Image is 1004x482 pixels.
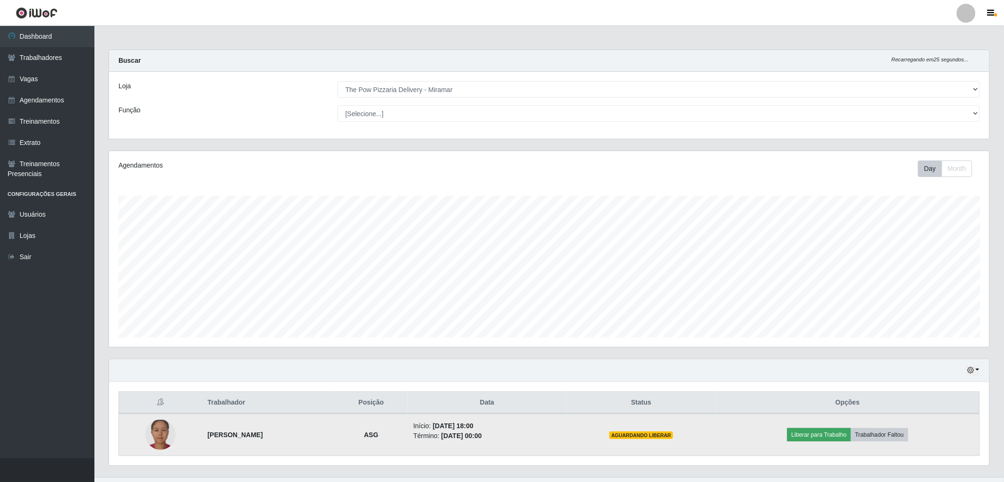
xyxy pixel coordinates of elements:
[413,431,561,441] li: Término:
[433,422,473,430] time: [DATE] 18:00
[413,421,561,431] li: Início:
[942,161,972,177] button: Month
[208,431,263,439] strong: [PERSON_NAME]
[202,392,335,414] th: Trabalhador
[892,57,969,62] i: Recarregando em 25 segundos...
[364,431,378,439] strong: ASG
[716,392,980,414] th: Opções
[787,428,851,441] button: Liberar para Trabalho
[145,420,176,450] img: 1749397682439.jpeg
[567,392,716,414] th: Status
[408,392,567,414] th: Data
[118,105,141,115] label: Função
[118,161,469,170] div: Agendamentos
[335,392,408,414] th: Posição
[118,57,141,64] strong: Buscar
[16,7,58,19] img: CoreUI Logo
[918,161,972,177] div: First group
[118,81,131,91] label: Loja
[918,161,942,177] button: Day
[918,161,980,177] div: Toolbar with button groups
[441,432,482,440] time: [DATE] 00:00
[609,431,673,439] span: AGUARDANDO LIBERAR
[851,428,908,441] button: Trabalhador Faltou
